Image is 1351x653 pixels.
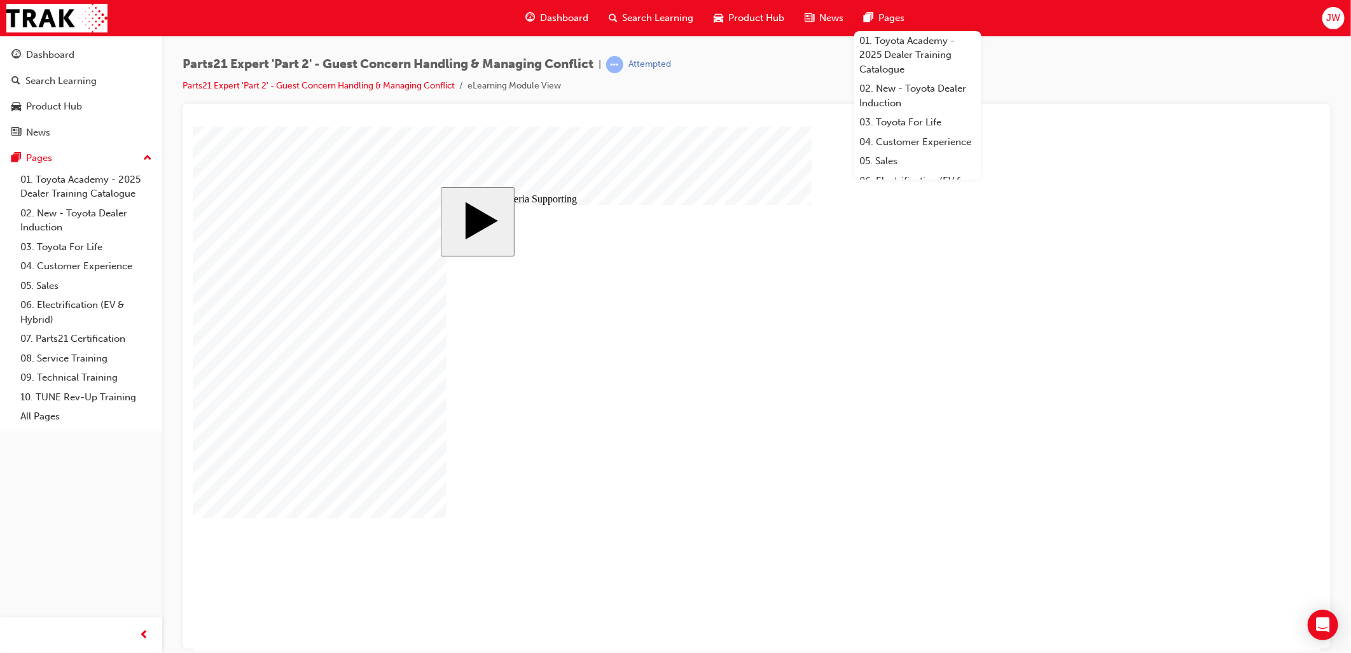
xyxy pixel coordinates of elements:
div: News [26,125,50,140]
span: guage-icon [525,10,535,26]
div: Dashboard [26,48,74,62]
img: Trak [6,4,107,32]
span: News [820,11,844,25]
span: news-icon [805,10,815,26]
a: Search Learning [5,69,157,93]
a: Parts21 Expert 'Part 2' - Guest Concern Handling & Managing Conflict [183,80,455,91]
a: pages-iconPages [854,5,915,31]
span: up-icon [143,150,152,167]
div: Product Hub [26,99,82,114]
a: 06. Electrification (EV & Hybrid) [854,171,981,205]
a: News [5,121,157,144]
span: | [599,57,601,72]
span: pages-icon [11,153,21,164]
a: 04. Customer Experience [15,256,157,276]
a: car-iconProduct Hub [704,5,795,31]
a: news-iconNews [795,5,854,31]
span: guage-icon [11,50,21,61]
div: Pages [26,151,52,165]
span: news-icon [11,127,21,139]
a: Dashboard [5,43,157,67]
span: car-icon [11,101,21,113]
a: 03. Toyota For Life [15,237,157,257]
a: 01. Toyota Academy - 2025 Dealer Training Catalogue [15,170,157,204]
a: search-iconSearch Learning [599,5,704,31]
a: 09. Technical Training [15,368,157,388]
button: JW [1322,7,1345,29]
a: All Pages [15,407,157,426]
span: learningRecordVerb_ATTEMPT-icon [606,56,623,73]
span: search-icon [609,10,618,26]
span: Dashboard [540,11,588,25]
button: DashboardSearch LearningProduct HubNews [5,41,157,146]
button: Pages [5,146,157,170]
a: 10. TUNE Rev-Up Training [15,388,157,407]
a: 01. Toyota Academy - 2025 Dealer Training Catalogue [854,31,981,80]
div: Attempted [628,59,671,71]
span: Parts21 Expert 'Part 2' - Guest Concern Handling & Managing Conflict [183,57,593,72]
a: 07. Parts21 Certification [15,329,157,349]
a: 06. Electrification (EV & Hybrid) [15,295,157,329]
span: pages-icon [864,10,874,26]
button: Start [248,60,322,130]
span: Search Learning [623,11,694,25]
span: car-icon [714,10,724,26]
a: 04. Customer Experience [854,132,981,152]
a: guage-iconDashboard [515,5,599,31]
span: JW [1326,11,1340,25]
div: Open Intercom Messenger [1308,610,1338,640]
a: 02. New - Toyota Dealer Induction [15,204,157,237]
li: eLearning Module View [468,79,561,94]
span: Pages [879,11,905,25]
span: Product Hub [729,11,785,25]
a: 05. Sales [15,276,157,296]
div: Search Learning [25,74,97,88]
span: search-icon [11,76,20,87]
a: Product Hub [5,95,157,118]
div: Expert | Cluster 2 Start Course [248,60,880,465]
a: 08. Service Training [15,349,157,369]
span: prev-icon [140,628,149,643]
a: 02. New - Toyota Dealer Induction [854,79,981,113]
a: 03. Toyota For Life [854,113,981,132]
a: 05. Sales [854,151,981,171]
